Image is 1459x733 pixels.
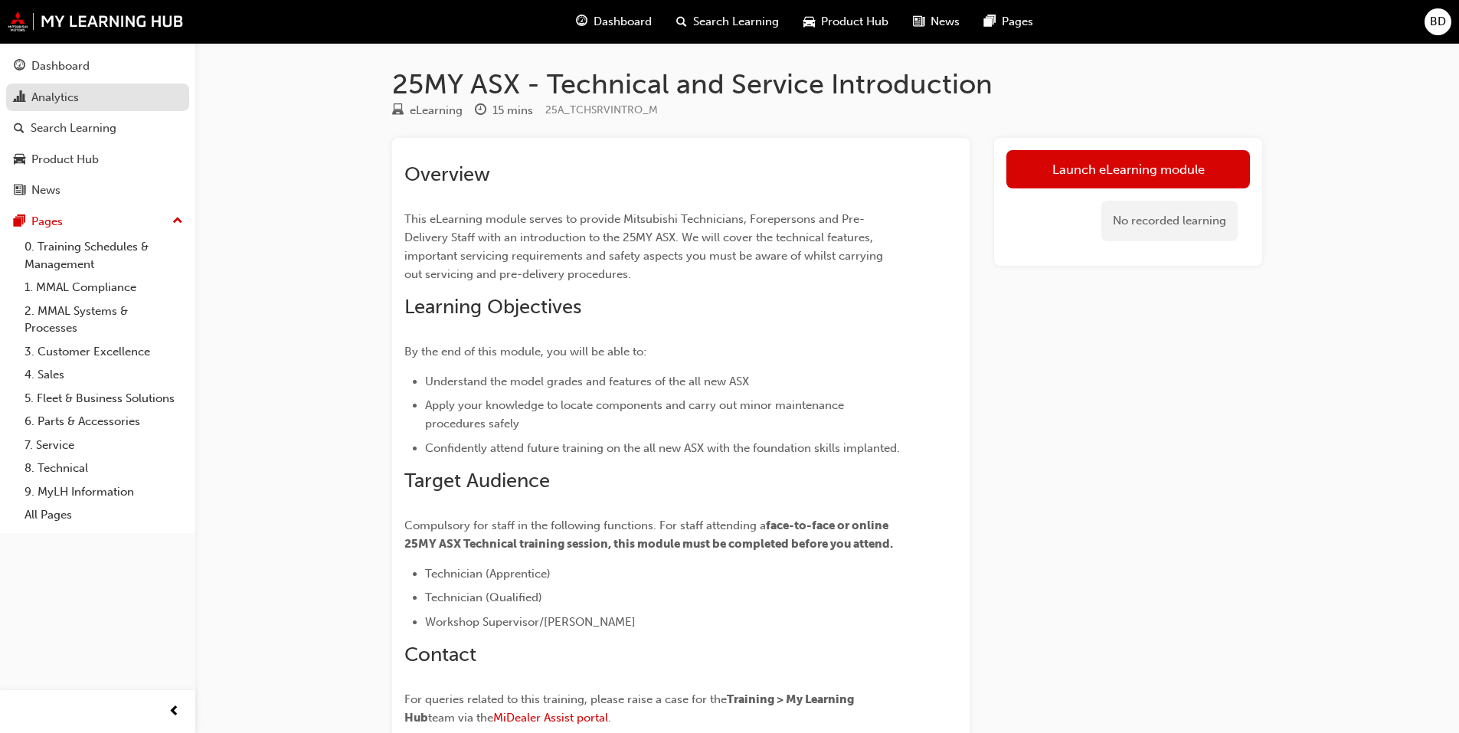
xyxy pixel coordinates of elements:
span: Overview [404,162,490,186]
a: All Pages [18,503,189,527]
span: . [608,711,611,725]
div: Pages [31,213,63,231]
span: News [931,13,960,31]
a: 1. MMAL Compliance [18,276,189,299]
a: 8. Technical [18,456,189,480]
span: team via the [428,711,493,725]
span: Workshop Supervisor/[PERSON_NAME] [425,615,636,629]
span: Training > My Learning Hub [404,692,856,725]
span: Learning resource code [545,103,658,116]
span: Pages [1002,13,1033,31]
span: For queries related to this training, please raise a case for the [404,692,727,706]
a: Search Learning [6,114,189,142]
span: prev-icon [168,702,180,722]
div: Product Hub [31,151,99,169]
a: news-iconNews [901,6,972,38]
div: No recorded learning [1101,201,1238,241]
a: car-iconProduct Hub [791,6,901,38]
span: Target Audience [404,469,550,492]
div: Dashboard [31,57,90,75]
span: search-icon [14,122,25,136]
a: Product Hub [6,146,189,174]
span: Confidently attend future training on the all new ASX with the foundation skills implanted. [425,441,900,455]
a: Launch eLearning module [1006,150,1250,188]
a: MiDealer Assist portal [493,711,608,725]
span: up-icon [172,211,183,231]
button: DashboardAnalyticsSearch LearningProduct HubNews [6,49,189,208]
span: clock-icon [475,104,486,118]
span: news-icon [14,184,25,198]
a: News [6,176,189,205]
a: 5. Fleet & Business Solutions [18,387,189,411]
a: 7. Service [18,434,189,457]
button: Pages [6,208,189,236]
span: news-icon [913,12,924,31]
span: car-icon [14,153,25,167]
a: pages-iconPages [972,6,1045,38]
a: 6. Parts & Accessories [18,410,189,434]
span: Learning Objectives [404,295,581,319]
span: Compulsory for staff in the following functions. For staff attending a [404,519,766,532]
div: Duration [475,101,533,120]
span: search-icon [676,12,687,31]
span: pages-icon [984,12,996,31]
span: BD [1430,13,1446,31]
span: This eLearning module serves to provide Mitsubishi Technicians, Forepersons and Pre-Delivery Staf... [404,212,886,281]
a: 2. MMAL Systems & Processes [18,299,189,340]
a: Dashboard [6,52,189,80]
a: guage-iconDashboard [564,6,664,38]
div: 15 mins [492,102,533,119]
span: chart-icon [14,91,25,105]
a: 9. MyLH Information [18,480,189,504]
span: pages-icon [14,215,25,229]
img: mmal [8,11,184,31]
div: Analytics [31,89,79,106]
span: Dashboard [594,13,652,31]
a: Analytics [6,83,189,112]
a: 3. Customer Excellence [18,340,189,364]
div: Type [392,101,463,120]
button: BD [1425,8,1451,35]
a: 0. Training Schedules & Management [18,235,189,276]
div: News [31,182,61,199]
span: Search Learning [693,13,779,31]
span: car-icon [803,12,815,31]
span: guage-icon [576,12,587,31]
a: search-iconSearch Learning [664,6,791,38]
a: 4. Sales [18,363,189,387]
span: Understand the model grades and features of the all new ASX [425,375,749,388]
span: learningResourceType_ELEARNING-icon [392,104,404,118]
span: Technician (Apprentice) [425,567,551,581]
span: By the end of this module, you will be able to: [404,345,646,358]
span: guage-icon [14,60,25,74]
h1: 25MY ASX - Technical and Service Introduction [392,67,1262,101]
span: Apply your knowledge to locate components and carry out minor maintenance procedures safely [425,398,847,430]
div: Search Learning [31,119,116,137]
div: eLearning [410,102,463,119]
span: Product Hub [821,13,888,31]
span: face-to-face or online 25MY ASX Technical training session, this module must be completed before ... [404,519,893,551]
span: Contact [404,643,476,666]
span: Technician (Qualified) [425,591,542,604]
